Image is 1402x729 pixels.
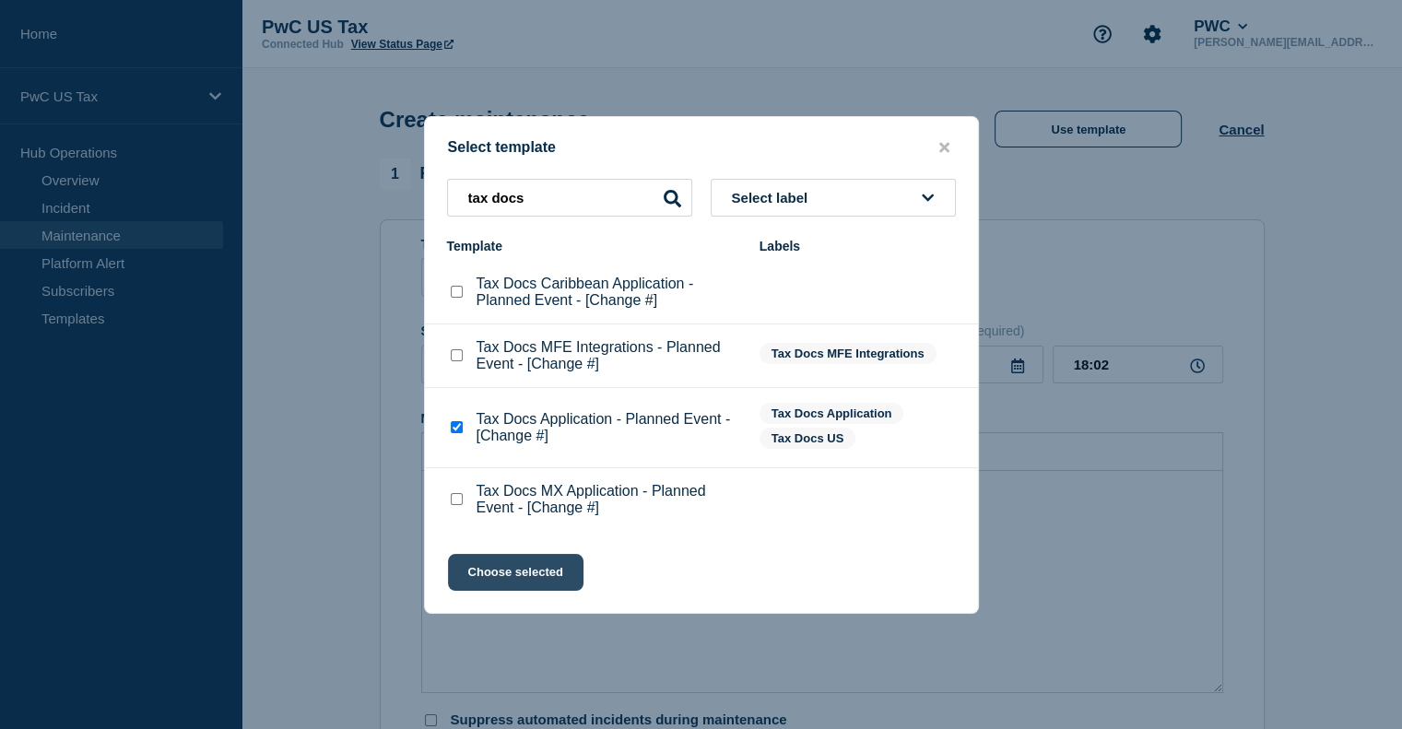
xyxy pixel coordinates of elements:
[760,239,956,253] div: Labels
[477,483,741,516] p: Tax Docs MX Application - Planned Event - [Change #]
[451,286,463,298] input: Tax Docs Caribbean Application - Planned Event - [Change #] checkbox
[425,139,978,157] div: Select template
[451,421,463,433] input: Tax Docs Application - Planned Event - [Change #] checkbox
[451,349,463,361] input: Tax Docs MFE Integrations - Planned Event - [Change #] checkbox
[477,411,741,444] p: Tax Docs Application - Planned Event - [Change #]
[760,343,937,364] span: Tax Docs MFE Integrations
[477,339,741,372] p: Tax Docs MFE Integrations - Planned Event - [Change #]
[448,554,583,591] button: Choose selected
[934,139,955,157] button: close button
[447,179,692,217] input: Search templates & labels
[477,276,741,309] p: Tax Docs Caribbean Application - Planned Event - [Change #]
[760,428,856,449] span: Tax Docs US
[760,403,904,424] span: Tax Docs Application
[711,179,956,217] button: Select label
[451,493,463,505] input: Tax Docs MX Application - Planned Event - [Change #] checkbox
[732,190,816,206] span: Select label
[447,239,741,253] div: Template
